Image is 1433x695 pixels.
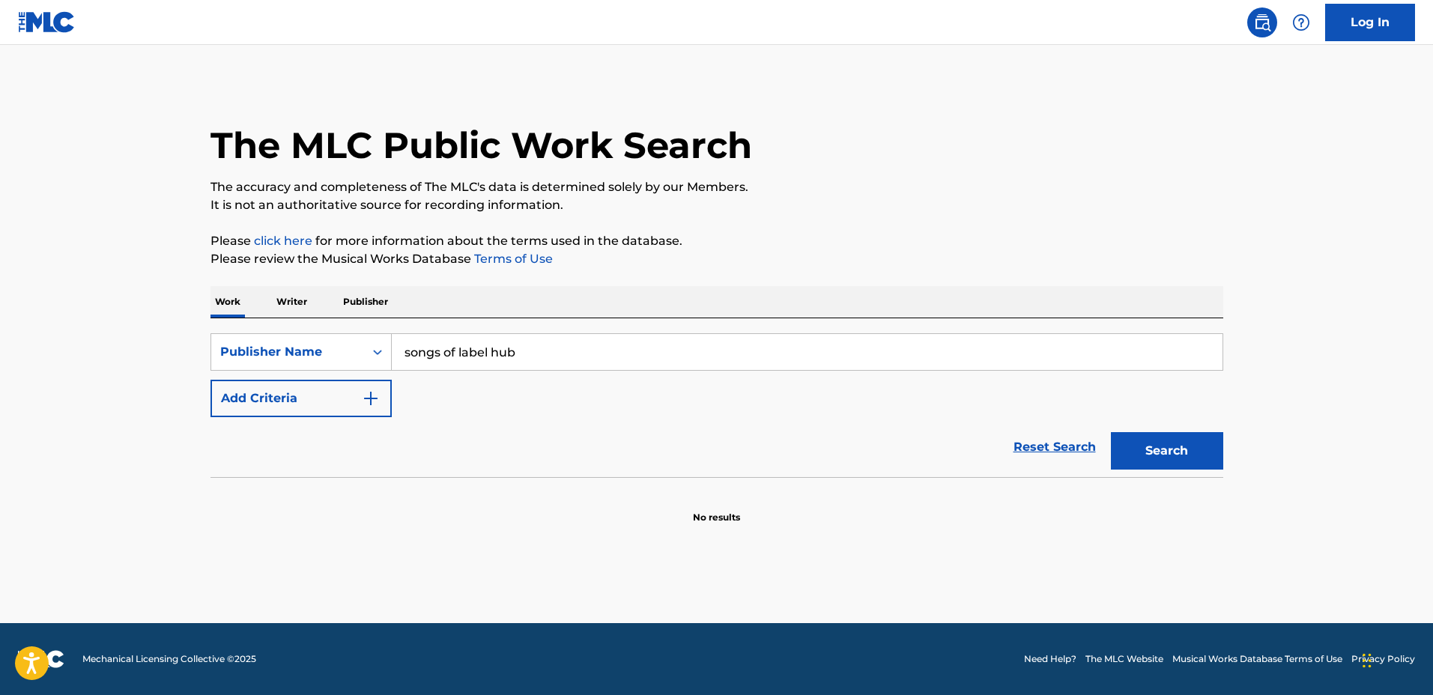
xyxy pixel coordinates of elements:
span: Mechanical Licensing Collective © 2025 [82,652,256,666]
form: Search Form [210,333,1223,477]
a: Musical Works Database Terms of Use [1172,652,1342,666]
iframe: Chat Widget [1358,623,1433,695]
div: Help [1286,7,1316,37]
p: Writer [272,286,312,318]
button: Add Criteria [210,380,392,417]
div: Publisher Name [220,343,355,361]
a: Public Search [1247,7,1277,37]
img: search [1253,13,1271,31]
a: The MLC Website [1085,652,1163,666]
p: No results [693,493,740,524]
img: 9d2ae6d4665cec9f34b9.svg [362,389,380,407]
p: The accuracy and completeness of The MLC's data is determined solely by our Members. [210,178,1223,196]
div: Drag [1363,638,1372,683]
img: help [1292,13,1310,31]
a: Log In [1325,4,1415,41]
button: Search [1111,432,1223,470]
a: click here [254,234,312,248]
img: logo [18,650,64,668]
p: Publisher [339,286,393,318]
img: MLC Logo [18,11,76,33]
p: Please review the Musical Works Database [210,250,1223,268]
a: Need Help? [1024,652,1076,666]
h1: The MLC Public Work Search [210,123,752,168]
a: Privacy Policy [1351,652,1415,666]
p: Please for more information about the terms used in the database. [210,232,1223,250]
a: Terms of Use [471,252,553,266]
p: Work [210,286,245,318]
p: It is not an authoritative source for recording information. [210,196,1223,214]
a: Reset Search [1006,431,1103,464]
